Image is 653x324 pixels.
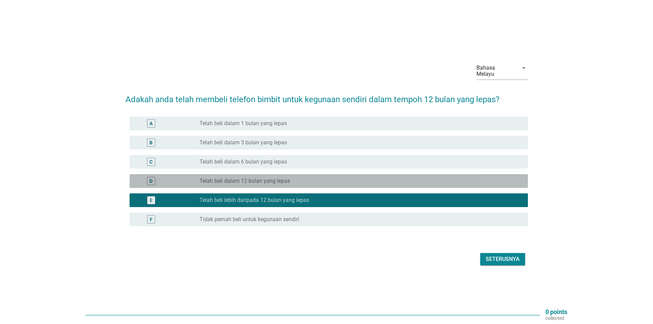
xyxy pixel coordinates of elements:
[149,139,153,146] div: B
[545,309,567,315] p: 0 points
[199,178,290,184] label: Telah beli dalam 12 bulan yang lepas
[149,158,153,165] div: C
[199,139,287,146] label: Telah beli dalam 3 bulan yang lepas
[199,158,287,165] label: Telah beli dalam 6 bulan yang lepas
[125,86,528,106] h2: Adakah anda telah membeli telefon bimbit untuk kegunaan sendiri dalam tempoh 12 bulan yang lepas?
[480,253,525,265] button: Seterusnya
[149,177,153,184] div: D
[199,197,309,204] label: Telah beli lebih daripada 12 bulan yang lepas
[149,120,153,127] div: A
[150,196,153,204] div: E
[199,120,287,127] label: Telah beli dalam 1 bulan yang lepas
[199,216,299,223] label: Tidak pernah beli untuk kegunaan sendiri
[476,65,514,77] div: Bahasa Melayu
[545,315,567,321] p: collected
[486,255,520,263] div: Seterusnya
[520,64,528,72] i: arrow_drop_down
[150,216,153,223] div: F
